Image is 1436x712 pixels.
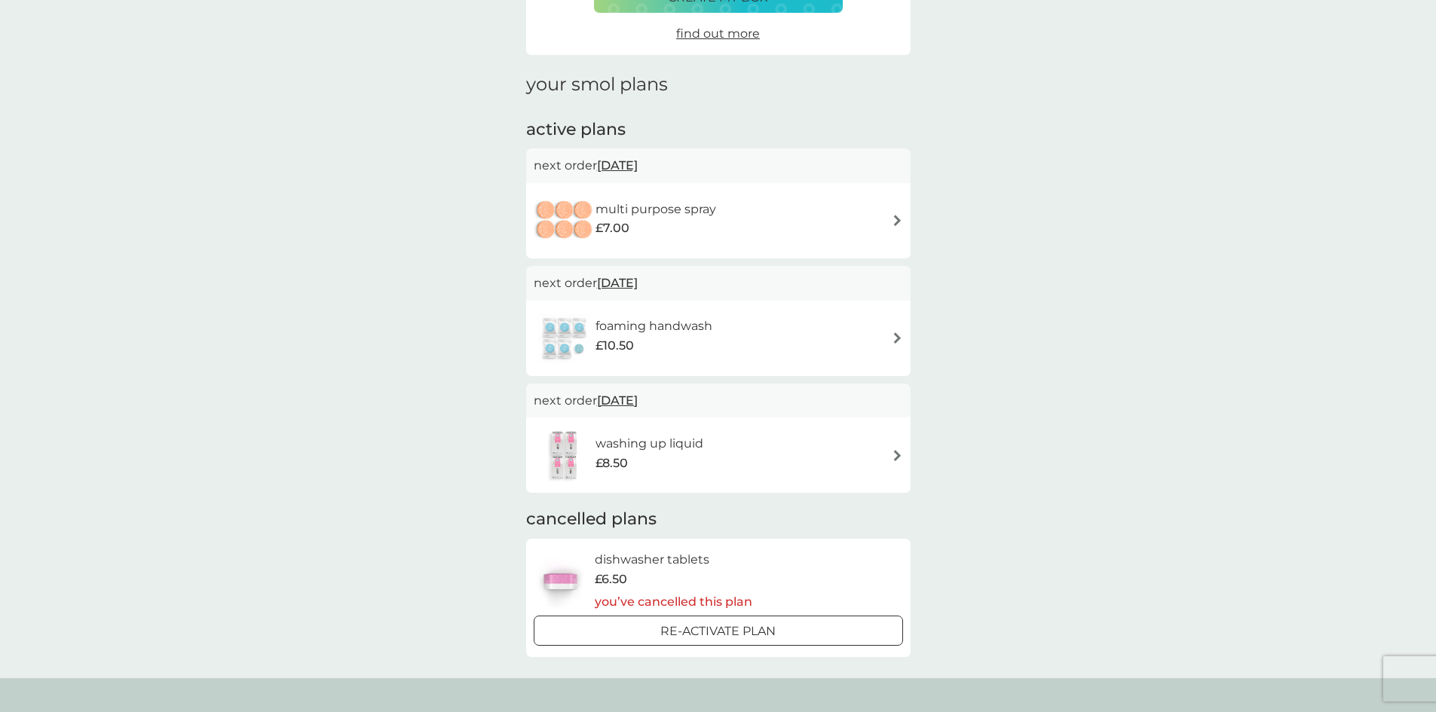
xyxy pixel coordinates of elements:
h2: active plans [526,118,911,142]
h6: washing up liquid [596,434,703,454]
p: next order [534,391,903,411]
h6: dishwasher tablets [595,550,752,570]
img: foaming handwash [534,312,596,365]
h2: cancelled plans [526,508,911,531]
h6: foaming handwash [596,316,712,336]
img: arrow right [892,332,903,344]
span: [DATE] [597,151,638,180]
img: dishwasher tablets [534,555,586,607]
img: arrow right [892,215,903,226]
h6: multi purpose spray [596,200,716,219]
span: [DATE] [597,386,638,415]
a: find out more [676,24,760,44]
img: multi purpose spray [534,194,596,247]
p: next order [534,273,903,293]
span: find out more [676,26,760,41]
p: you’ve cancelled this plan [595,592,752,612]
span: [DATE] [597,268,638,298]
p: Re-activate Plan [660,622,776,641]
span: £10.50 [596,336,634,356]
span: £8.50 [596,454,628,473]
img: arrow right [892,450,903,461]
span: £7.00 [596,218,629,238]
img: washing up liquid [534,429,596,481]
span: £6.50 [595,570,627,589]
h1: your smol plans [526,74,911,96]
button: Re-activate Plan [534,616,903,646]
p: next order [534,156,903,176]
